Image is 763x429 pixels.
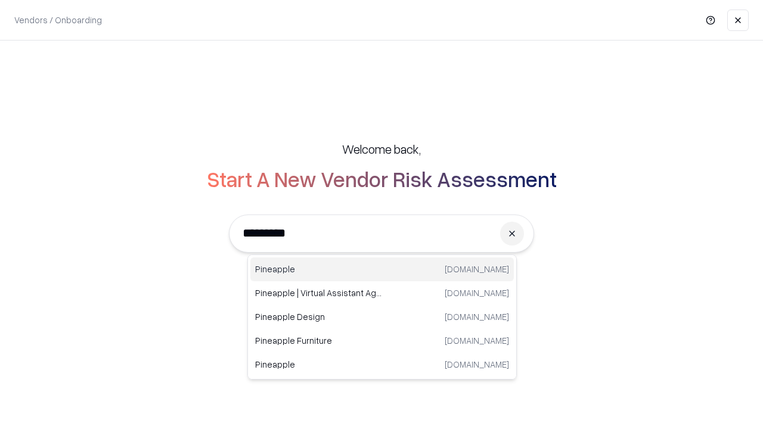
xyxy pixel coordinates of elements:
[207,167,557,191] h2: Start A New Vendor Risk Assessment
[255,263,382,275] p: Pineapple
[445,358,509,371] p: [DOMAIN_NAME]
[342,141,421,157] h5: Welcome back,
[247,254,517,380] div: Suggestions
[14,14,102,26] p: Vendors / Onboarding
[255,334,382,347] p: Pineapple Furniture
[445,287,509,299] p: [DOMAIN_NAME]
[255,287,382,299] p: Pineapple | Virtual Assistant Agency
[445,263,509,275] p: [DOMAIN_NAME]
[255,358,382,371] p: Pineapple
[445,310,509,323] p: [DOMAIN_NAME]
[255,310,382,323] p: Pineapple Design
[445,334,509,347] p: [DOMAIN_NAME]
